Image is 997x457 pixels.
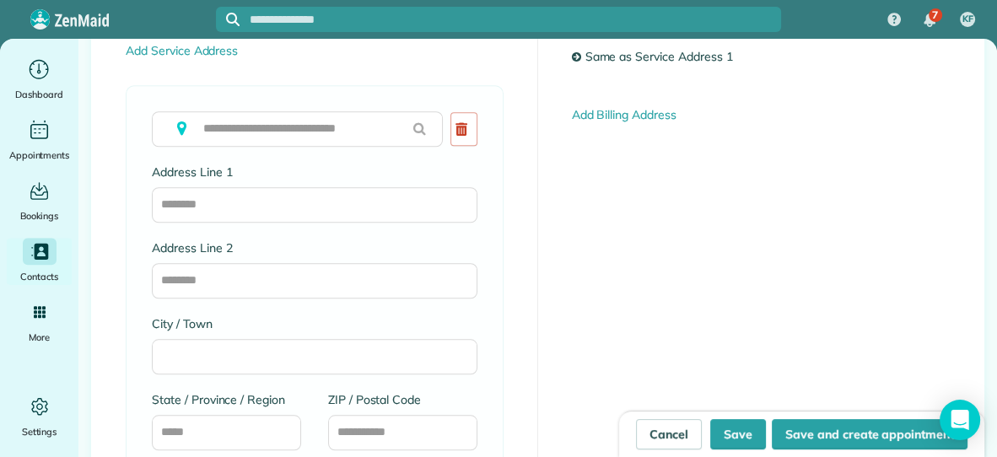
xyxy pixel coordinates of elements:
a: Contacts [7,238,72,285]
span: Bookings [20,207,59,224]
button: Save [710,419,766,449]
a: Bookings [7,177,72,224]
span: More [29,329,50,346]
a: Cancel [636,419,702,449]
label: ZIP / Postal Code [328,391,477,408]
a: Add Billing Address [572,107,676,122]
span: Dashboard [15,86,63,103]
label: State / Province / Region [152,391,301,408]
svg: Focus search [226,13,240,26]
div: 7 unread notifications [912,2,947,39]
a: Settings [7,393,72,440]
a: Dashboard [7,56,72,103]
a: Add Service Address [126,43,238,58]
label: Address Line 1 [152,164,477,180]
span: Settings [22,423,57,440]
a: Appointments [7,116,72,164]
span: 7 [932,8,938,22]
span: KF [962,13,973,26]
label: Address Line 2 [152,239,477,256]
label: City / Town [152,315,477,332]
span: Appointments [9,147,70,164]
div: Open Intercom Messenger [940,400,980,440]
button: Focus search [216,13,240,26]
a: Same as Service Address 1 [580,42,745,73]
button: Save and create appointment [772,419,967,449]
span: Contacts [20,268,58,285]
